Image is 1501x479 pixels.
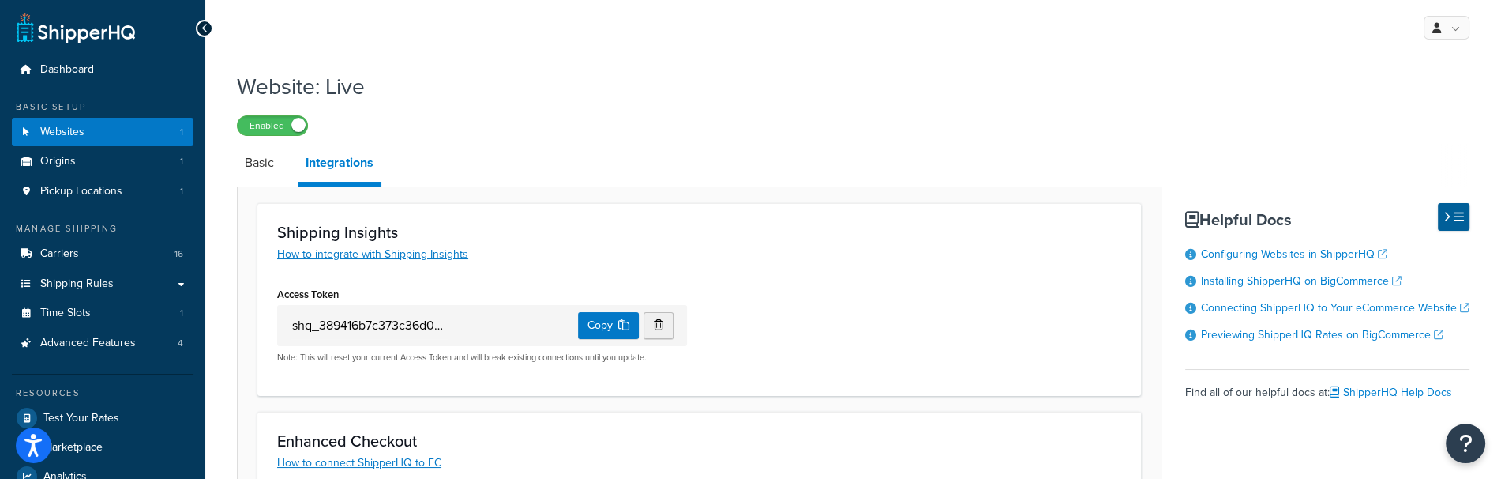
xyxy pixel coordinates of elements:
[277,289,339,300] label: Access Token
[277,432,1121,450] h3: Enhanced Checkout
[12,329,193,358] a: Advanced Features4
[12,387,193,400] div: Resources
[12,270,193,299] a: Shipping Rules
[1185,369,1469,404] div: Find all of our helpful docs at:
[40,247,79,261] span: Carriers
[238,116,307,135] label: Enabled
[277,246,468,262] a: How to integrate with Shipping Insights
[1201,300,1469,316] a: Connecting ShipperHQ to Your eCommerce Website
[12,55,193,85] a: Dashboard
[1201,273,1402,289] a: Installing ShipperHQ on BigCommerce
[40,63,94,77] span: Dashboard
[12,100,193,114] div: Basic Setup
[12,329,193,358] li: Advanced Features
[43,412,119,425] span: Test Your Rates
[12,404,193,432] a: Test Your Rates
[654,319,663,330] i: Revoke
[578,312,639,339] button: Copy
[237,71,1450,102] h1: Website: Live
[12,299,193,328] li: Time Slots
[43,441,103,454] span: Marketplace
[40,277,114,291] span: Shipping Rules
[12,239,193,269] li: Carriers
[12,118,193,147] li: Websites
[12,118,193,147] a: Websites1
[1330,384,1452,401] a: ShipperHQ Help Docs
[40,185,122,198] span: Pickup Locations
[12,222,193,236] div: Manage Shipping
[12,299,193,328] a: Time Slots1
[237,144,282,182] a: Basic
[178,337,183,350] span: 4
[40,307,91,320] span: Time Slots
[12,177,193,206] a: Pickup Locations1
[180,126,183,139] span: 1
[12,239,193,269] a: Carriers16
[277,454,441,471] a: How to connect ShipperHQ to EC
[12,147,193,176] a: Origins1
[1446,424,1485,463] button: Open Resource Center
[40,337,136,350] span: Advanced Features
[12,147,193,176] li: Origins
[180,155,183,168] span: 1
[298,144,381,187] a: Integrations
[12,433,193,462] a: Marketplace
[174,247,183,261] span: 16
[1438,203,1469,231] button: Hide Help Docs
[277,224,1121,241] h3: Shipping Insights
[40,155,76,168] span: Origins
[180,185,183,198] span: 1
[1201,246,1387,262] a: Configuring Websites in ShipperHQ
[1201,326,1443,343] a: Previewing ShipperHQ Rates on BigCommerce
[40,126,84,139] span: Websites
[12,177,193,206] li: Pickup Locations
[180,307,183,320] span: 1
[277,352,687,364] p: Note: This will reset your current Access Token and will break existing connections until you upd...
[1185,211,1469,228] h3: Helpful Docs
